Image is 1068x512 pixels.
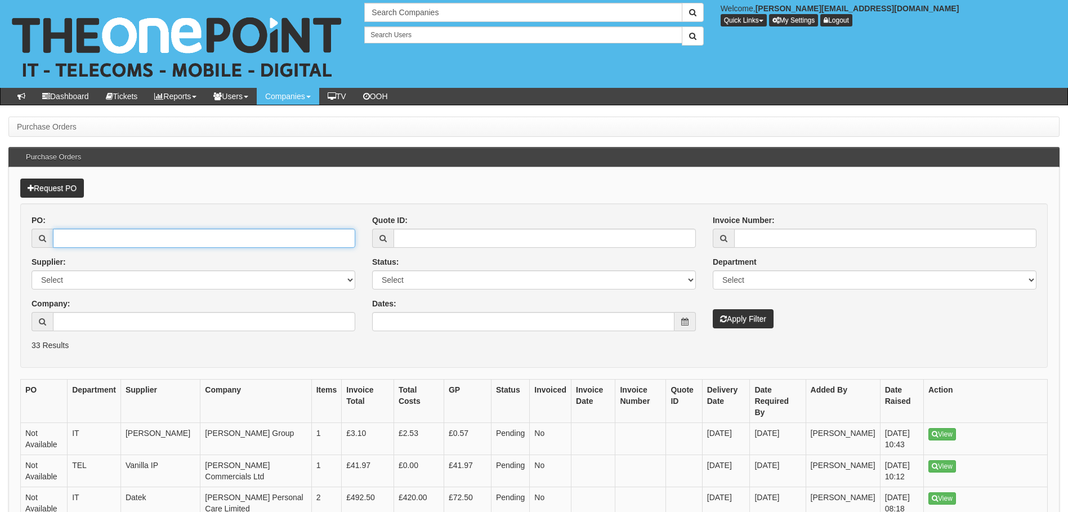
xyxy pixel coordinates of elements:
th: Action [924,380,1048,423]
th: Delivery Date [702,380,750,423]
li: Purchase Orders [17,121,77,132]
td: [PERSON_NAME] [120,423,200,455]
a: Companies [257,88,319,105]
td: £0.00 [394,455,444,487]
th: PO [21,380,68,423]
label: Status: [372,256,399,268]
a: Dashboard [34,88,97,105]
b: [PERSON_NAME][EMAIL_ADDRESS][DOMAIN_NAME] [756,4,959,13]
td: [PERSON_NAME] [806,455,880,487]
a: My Settings [769,14,819,26]
a: Logout [820,14,852,26]
td: [DATE] 10:43 [880,423,923,455]
td: 1 [311,455,342,487]
th: Invoiced [530,380,571,423]
label: Invoice Number: [713,215,775,226]
th: Status [491,380,529,423]
div: Welcome, [712,3,1068,26]
label: Supplier: [32,256,66,268]
th: Items [311,380,342,423]
td: [PERSON_NAME] [806,423,880,455]
td: Not Available [21,455,68,487]
td: [DATE] [750,423,806,455]
label: Company: [32,298,70,309]
th: Invoice Total [342,380,394,423]
p: 33 Results [32,340,1036,351]
td: IT [68,423,121,455]
th: Quote ID [666,380,702,423]
a: OOH [355,88,396,105]
td: No [530,423,571,455]
label: Dates: [372,298,396,309]
button: Apply Filter [713,309,774,328]
th: Company [200,380,311,423]
td: [DATE] [750,455,806,487]
td: £3.10 [342,423,394,455]
td: Pending [491,423,529,455]
a: View [928,460,956,473]
td: Not Available [21,423,68,455]
th: Supplier [120,380,200,423]
th: Invoice Number [615,380,666,423]
input: Search Users [364,26,682,43]
a: Tickets [97,88,146,105]
td: No [530,455,571,487]
td: Pending [491,455,529,487]
th: Date Required By [750,380,806,423]
button: Quick Links [721,14,767,26]
th: Total Costs [394,380,444,423]
td: £0.57 [444,423,491,455]
td: 1 [311,423,342,455]
td: [DATE] [702,455,750,487]
a: Users [205,88,257,105]
td: £41.97 [342,455,394,487]
a: Reports [146,88,205,105]
h3: Purchase Orders [20,148,87,167]
td: TEL [68,455,121,487]
a: TV [319,88,355,105]
td: Vanilla IP [120,455,200,487]
th: Invoice Date [571,380,615,423]
th: Department [68,380,121,423]
th: Added By [806,380,880,423]
td: [DATE] 10:12 [880,455,923,487]
a: View [928,492,956,505]
th: Date Raised [880,380,923,423]
a: View [928,428,956,440]
td: [DATE] [702,423,750,455]
th: GP [444,380,491,423]
label: Quote ID: [372,215,408,226]
td: £2.53 [394,423,444,455]
label: Department [713,256,757,268]
td: [PERSON_NAME] Commercials Ltd [200,455,311,487]
a: Request PO [20,179,84,198]
input: Search Companies [364,3,682,22]
td: [PERSON_NAME] Group [200,423,311,455]
label: PO: [32,215,46,226]
td: £41.97 [444,455,491,487]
